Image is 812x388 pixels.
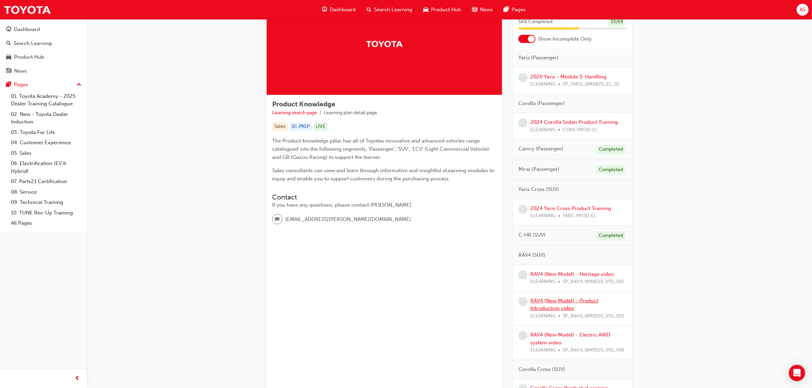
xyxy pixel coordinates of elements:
[530,126,556,134] span: ELEARNING
[530,312,556,320] span: ELEARNING
[563,126,597,134] span: CORS-PROD-EL
[563,80,620,88] span: SP_YARIS_NM0820_EL_05
[8,176,84,187] a: 07. Parts21 Certification
[480,6,493,14] span: News
[8,158,84,176] a: 06. Electrification (EV & Hybrid)
[8,91,84,109] a: 01. Toyota Academy - 2025 Dealer Training Catalogue
[3,2,51,17] img: Trak
[275,215,280,224] span: email-icon
[518,165,559,173] span: Mirai (Passenger)
[14,26,40,33] div: Dashboard
[518,73,528,82] span: learningRecordVerb_NONE-icon
[3,78,84,91] button: Pages
[3,23,84,36] a: Dashboard
[800,6,806,14] span: AS
[518,100,565,107] span: Corolla (Passenger)
[6,41,11,47] span: search-icon
[518,251,545,259] span: RAV4 (SUV)
[797,4,809,16] button: AS
[530,80,556,88] span: ELEARNING
[530,271,614,277] a: RAV4 (New Model) - Heritage video
[789,365,805,381] div: Open Intercom Messenger
[472,5,477,14] span: news-icon
[6,54,11,60] span: car-icon
[518,54,559,62] span: Yaris (Passenger)
[8,187,84,197] a: 08. Service
[530,298,598,312] a: RAV4 (New Model) - Product Introduction video
[512,6,526,14] span: Pages
[3,65,84,77] a: News
[374,6,412,14] span: Search Learning
[596,165,625,175] div: Completed
[467,3,498,17] a: news-iconNews
[8,197,84,208] a: 09. Technical Training
[316,3,361,17] a: guage-iconDashboard
[14,53,44,61] div: Product Hub
[518,18,552,26] span: 56 % Completed
[498,3,531,17] a: pages-iconPages
[272,100,335,108] span: Product Knowledge
[563,312,624,320] span: SP_RAV4_NM0519_VID_002
[530,346,556,354] span: ELEARNING
[596,145,625,154] div: Completed
[518,331,528,340] span: learningRecordVerb_NONE-icon
[504,5,509,14] span: pages-icon
[431,6,461,14] span: Product Hub
[530,278,556,286] span: ELEARNING
[8,208,84,218] a: 10. TUNE Rev-Up Training
[6,82,11,88] span: pages-icon
[563,278,624,286] span: SP_RAV4_NM0519_VID_001
[272,193,497,201] h3: Contact
[14,67,27,75] div: News
[423,5,428,14] span: car-icon
[418,3,467,17] a: car-iconProduct Hub
[6,68,11,74] span: news-icon
[596,231,625,240] div: Completed
[324,109,377,117] li: Learning plan detail page
[563,212,596,220] span: YARC-PROD-EL
[272,110,317,116] a: Learning search page
[6,27,11,33] span: guage-icon
[3,51,84,63] a: Product Hub
[367,5,371,14] span: search-icon
[518,270,528,280] span: learningRecordVerb_NONE-icon
[518,365,565,373] span: Corolla Cross (SUV)
[272,122,288,131] div: Sales
[8,218,84,228] a: All Pages
[518,205,528,214] span: learningRecordVerb_NONE-icon
[8,127,84,138] a: 03. Toyota For Life
[361,3,418,17] a: search-iconSearch Learning
[285,215,411,223] span: [EMAIL_ADDRESS][PERSON_NAME][DOMAIN_NAME]
[608,17,625,27] div: 33 / 59
[8,148,84,159] a: 05. Sales
[77,80,82,89] span: up-icon
[8,137,84,148] a: 04. Customer Experience
[3,22,84,78] button: DashboardSearch LearningProduct HubNews
[3,37,84,50] a: Search Learning
[530,74,606,80] a: 2020 Yaris - Module 5: Handling
[272,138,490,160] span: The Product knowledge pillar has all of Toyotas innovative and advanced vehicles range catalogued...
[518,145,563,153] span: Camry (Passenger)
[289,122,312,131] div: SC-PKLP
[518,297,528,306] span: learningRecordVerb_NONE-icon
[518,118,528,128] span: learningRecordVerb_NONE-icon
[366,38,403,50] img: Trak
[14,40,52,47] div: Search Learning
[272,167,496,182] span: Sales consultants can view and learn through informative and insightful eLearning modules to equi...
[313,122,328,131] div: LIVE
[530,332,610,346] a: RAV4 (New Model) - Electric AWD system video
[322,5,327,14] span: guage-icon
[75,374,80,383] span: prev-icon
[8,109,84,127] a: 02. New - Toyota Dealer Induction
[563,346,624,354] span: SP_RAV4_NM0519_VID_006
[330,6,356,14] span: Dashboard
[272,201,497,209] div: If you have any questions, please contact [PERSON_NAME].
[530,212,556,220] span: ELEARNING
[518,185,559,193] span: Yaris Cross (SUV)
[530,119,618,125] a: 2024 Corolla Sedan Product Training
[14,81,28,89] div: Pages
[518,231,546,239] span: C-HR (SUV)
[530,205,611,211] a: 2024 Yaris Cross Product Training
